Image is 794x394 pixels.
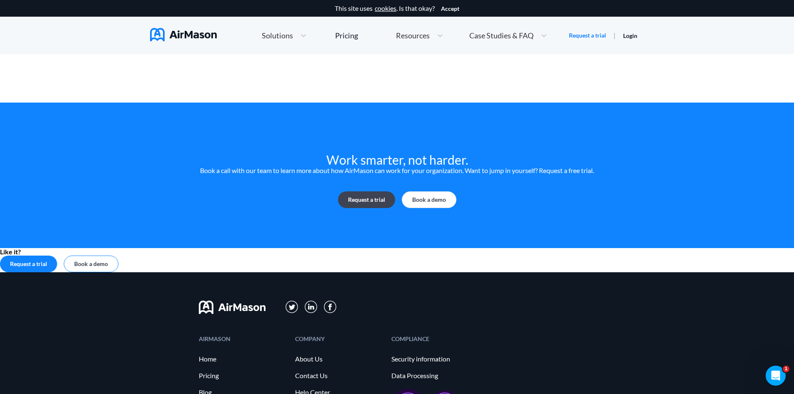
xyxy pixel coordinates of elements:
[441,5,459,12] button: Accept cookies
[199,336,287,341] div: AIRMASON
[391,372,479,379] a: Data Processing
[326,153,468,167] p: Work smarter, not harder.
[391,355,479,363] a: Security information
[335,32,358,39] div: Pricing
[569,31,606,40] a: Request a trial
[324,301,336,313] img: svg+xml;base64,PD94bWwgdmVyc2lvbj0iMS4wIiBlbmNvZGluZz0iVVRGLTgiPz4KPHN2ZyB3aWR0aD0iMzBweCIgaGVpZ2...
[391,336,479,341] div: COMPLIANCE
[614,31,616,39] span: |
[469,32,534,39] span: Case Studies & FAQ
[338,191,395,208] button: Request a trial
[623,32,637,39] a: Login
[295,355,383,363] a: About Us
[402,191,456,208] button: Book a demo
[199,301,266,314] img: svg+xml;base64,PHN2ZyB3aWR0aD0iMTYwIiBoZWlnaHQ9IjMyIiB2aWV3Qm94PSIwIDAgMTYwIDMyIiBmaWxsPSJub25lIi...
[305,301,318,314] img: svg+xml;base64,PD94bWwgdmVyc2lvbj0iMS4wIiBlbmNvZGluZz0iVVRGLTgiPz4KPHN2ZyB3aWR0aD0iMzFweCIgaGVpZ2...
[200,167,594,174] p: Book a call with our team to learn more about how AirMason can work for your organization. Want t...
[64,256,118,272] button: Book a demo
[396,32,430,39] span: Resources
[295,372,383,379] a: Contact Us
[286,301,298,314] img: svg+xml;base64,PD94bWwgdmVyc2lvbj0iMS4wIiBlbmNvZGluZz0iVVRGLTgiPz4KPHN2ZyB3aWR0aD0iMzFweCIgaGVpZ2...
[199,372,287,379] a: Pricing
[783,366,789,372] span: 1
[150,28,217,41] img: AirMason Logo
[295,336,383,341] div: COMPANY
[375,5,396,12] a: cookies
[766,366,786,386] iframe: Intercom live chat
[335,28,358,43] a: Pricing
[199,355,287,363] a: Home
[262,32,293,39] span: Solutions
